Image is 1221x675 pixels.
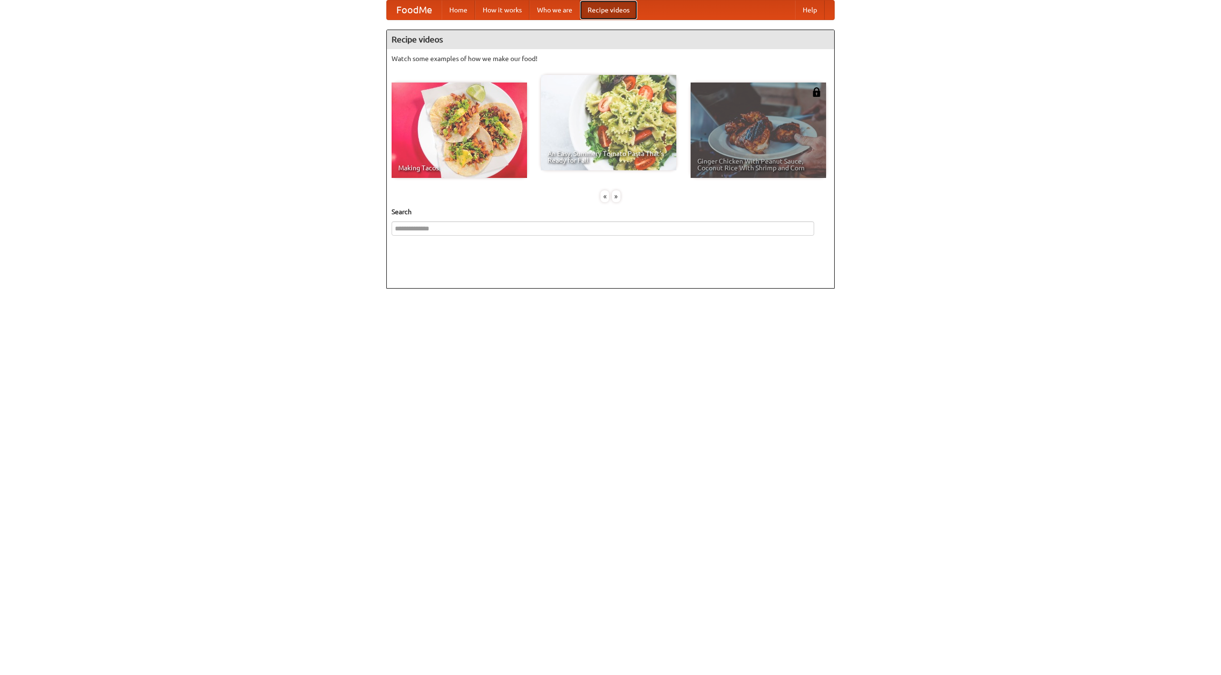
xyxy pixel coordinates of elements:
a: Making Tacos [392,83,527,178]
h4: Recipe videos [387,30,834,49]
a: An Easy, Summery Tomato Pasta That's Ready for Fall [541,75,676,170]
p: Watch some examples of how we make our food! [392,54,829,63]
a: Recipe videos [580,0,637,20]
a: Help [795,0,825,20]
img: 483408.png [812,87,821,97]
a: Home [442,0,475,20]
a: How it works [475,0,529,20]
a: Who we are [529,0,580,20]
a: FoodMe [387,0,442,20]
div: « [600,190,609,202]
div: » [612,190,621,202]
span: Making Tacos [398,165,520,171]
span: An Easy, Summery Tomato Pasta That's Ready for Fall [548,150,670,164]
h5: Search [392,207,829,217]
